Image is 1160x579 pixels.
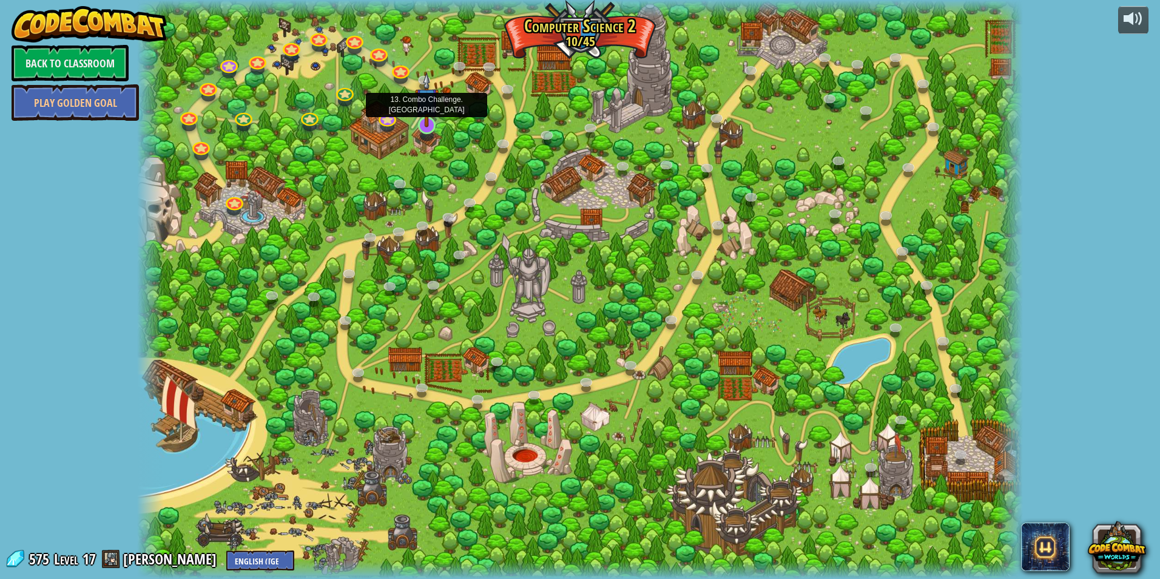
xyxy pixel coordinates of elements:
[54,549,78,569] span: Level
[1118,6,1148,35] button: Adjust volume
[83,549,96,569] span: 17
[12,45,129,81] a: Back to Classroom
[12,6,167,42] img: CodeCombat - Learn how to code by playing a game
[12,84,139,121] a: Play Golden Goal
[123,549,220,569] a: [PERSON_NAME]
[415,72,439,127] img: level-banner-unstarted-subscriber.png
[29,549,53,569] span: 575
